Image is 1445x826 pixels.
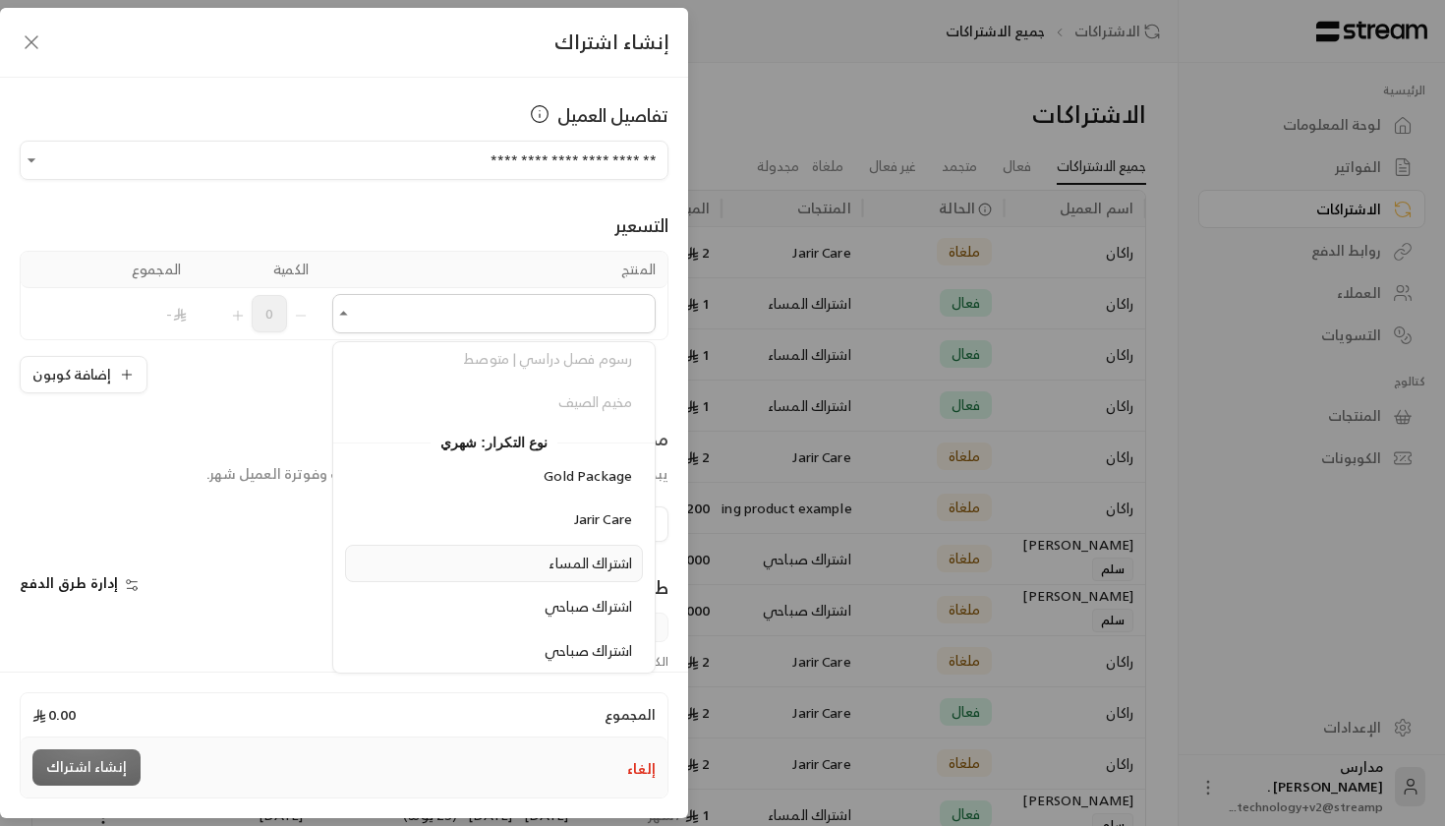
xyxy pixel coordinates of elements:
div: يبدأ الاشتراك في . يتم تجديد الاشتراك وفوترة العميل شهر. [206,464,668,484]
button: إضافة كوبون [20,356,147,393]
table: Selected Products [20,251,668,340]
div: التسعير [20,211,668,239]
th: المنتج [320,252,667,288]
span: Gold Package [544,463,632,488]
span: إنشاء اشتراك [554,25,668,59]
td: - [65,288,193,339]
span: اشتراك صباحي [545,594,632,619]
span: إدارة طرق الدفع [20,570,118,595]
button: Open [20,148,43,172]
span: Jarir Care [574,506,632,531]
span: تفاصيل العميل [557,101,668,129]
th: المجموع [65,252,193,288]
button: Close [332,302,356,325]
button: إلغاء [627,759,656,779]
span: المجموع [605,705,656,725]
span: اشتراك صباحي [545,638,632,663]
span: اشتراك المساء [549,551,632,575]
span: 0 [252,295,287,332]
span: 0.00 [32,705,76,725]
th: الكمية [193,252,320,288]
span: نوع التكرار: شهري [431,431,558,454]
div: الكوبونات مستثناة من الأقساط. [10,654,678,670]
div: مدة الاشتراك [206,425,668,452]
